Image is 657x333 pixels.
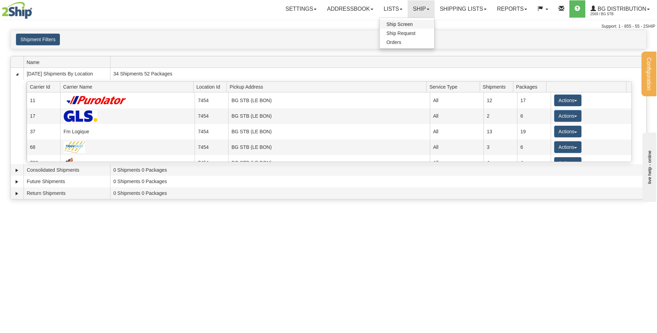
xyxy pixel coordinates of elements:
td: 7454 [195,139,228,155]
span: Packages [516,81,547,92]
td: 17 [517,92,551,108]
td: 7454 [195,124,228,139]
td: 11 [27,92,60,108]
a: Orders [380,38,434,47]
div: live help - online [5,6,64,11]
td: 2 [483,108,517,124]
td: 733 [27,155,60,171]
td: 7454 [195,155,228,171]
td: Return Shipments [24,187,110,199]
button: Shipment Filters [16,34,60,45]
span: Ship Request [387,30,416,36]
a: Lists [379,0,408,18]
img: Day & Ross [64,157,75,169]
td: 17 [27,108,60,124]
a: BG Distribution 2569 / BG STB [585,0,655,18]
span: 2569 / BG STB [591,11,642,18]
div: Support: 1 - 855 - 55 - 2SHIP [2,24,655,29]
td: Future Shipments [24,176,110,188]
a: Expand [14,190,20,197]
td: All [430,108,483,124]
td: BG STB (LE BON) [228,92,430,108]
td: Consolidated Shipments [24,164,110,176]
img: TRANSKID [64,142,86,153]
td: 7454 [195,108,228,124]
td: 4 [517,155,551,171]
td: BG STB (LE BON) [228,124,430,139]
td: 37 [27,124,60,139]
td: All [430,124,483,139]
a: Expand [14,178,20,185]
a: Collapse [14,71,20,78]
span: Pickup Address [230,81,426,92]
span: Shipments [483,81,513,92]
iframe: chat widget [641,131,656,202]
a: Expand [14,167,20,174]
span: Carrier Name [63,81,193,92]
a: Settings [280,0,322,18]
img: logo2569.jpg [2,2,32,19]
button: Actions [554,141,582,153]
a: Addressbook [322,0,379,18]
td: BG STB (LE BON) [228,155,430,171]
img: GLS Canada [64,110,98,122]
td: All [430,139,483,155]
td: 6 [517,139,551,155]
td: 0 Shipments 0 Packages [110,176,646,188]
td: All [430,155,483,171]
button: Configuration [641,52,656,96]
button: Actions [554,126,582,137]
span: BG Distribution [596,6,646,12]
span: Service Type [429,81,480,92]
td: 68 [27,139,60,155]
td: 3 [483,139,517,155]
td: 13 [483,124,517,139]
td: 34 Shipments 52 Packages [110,68,646,80]
td: BG STB (LE BON) [228,139,430,155]
span: Carrier Id [30,81,60,92]
span: Location Id [196,81,227,92]
button: Actions [554,110,582,122]
td: 19 [517,124,551,139]
td: 0 Shipments 0 Packages [110,164,646,176]
span: Ship Screen [387,21,413,27]
a: Shipping lists [435,0,492,18]
a: Ship Screen [380,20,434,29]
td: 12 [483,92,517,108]
td: BG STB (LE BON) [228,108,430,124]
td: 0 Shipments 0 Packages [110,187,646,199]
td: [DATE] Shipments By Location [24,68,110,80]
td: All [430,92,483,108]
a: Reports [492,0,532,18]
span: Orders [387,39,401,45]
button: Actions [554,157,582,169]
img: Purolator [64,96,129,105]
a: Ship [408,0,434,18]
a: Ship Request [380,29,434,38]
span: Name [27,57,110,67]
td: 7454 [195,92,228,108]
button: Actions [554,94,582,106]
td: Fm Logique [60,124,195,139]
td: 6 [517,108,551,124]
td: 4 [483,155,517,171]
